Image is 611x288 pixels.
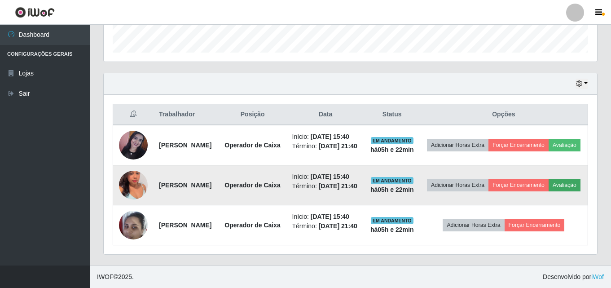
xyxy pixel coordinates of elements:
[224,222,281,229] strong: Operador de Caixa
[154,104,219,125] th: Trabalhador
[311,213,349,220] time: [DATE] 15:40
[371,217,413,224] span: EM ANDAMENTO
[365,104,420,125] th: Status
[119,131,148,160] img: 1752499690681.jpeg
[427,179,488,191] button: Adicionar Horas Extra
[420,104,588,125] th: Opções
[159,222,211,229] strong: [PERSON_NAME]
[488,179,549,191] button: Forçar Encerramento
[488,139,549,151] button: Forçar Encerramento
[311,133,349,140] time: [DATE] 15:40
[119,206,148,244] img: 1658953242663.jpeg
[549,139,580,151] button: Avaliação
[292,142,359,151] li: Término:
[15,7,55,18] img: CoreUI Logo
[224,182,281,189] strong: Operador de Caixa
[427,139,488,151] button: Adicionar Horas Extra
[159,182,211,189] strong: [PERSON_NAME]
[119,160,148,211] img: 1705542022444.jpeg
[443,219,504,231] button: Adicionar Horas Extra
[319,222,357,230] time: [DATE] 21:40
[224,142,281,149] strong: Operador de Caixa
[292,132,359,142] li: Início:
[370,186,414,193] strong: há 05 h e 22 min
[591,273,604,280] a: iWof
[292,172,359,182] li: Início:
[319,142,357,150] time: [DATE] 21:40
[543,272,604,282] span: Desenvolvido por
[371,137,413,144] span: EM ANDAMENTO
[287,104,365,125] th: Data
[219,104,287,125] th: Posição
[319,182,357,190] time: [DATE] 21:40
[97,273,114,280] span: IWOF
[371,177,413,184] span: EM ANDAMENTO
[159,142,211,149] strong: [PERSON_NAME]
[292,182,359,191] li: Término:
[97,272,134,282] span: © 2025 .
[311,173,349,180] time: [DATE] 15:40
[505,219,565,231] button: Forçar Encerramento
[370,146,414,153] strong: há 05 h e 22 min
[549,179,580,191] button: Avaliação
[292,212,359,222] li: Início:
[292,222,359,231] li: Término:
[370,226,414,233] strong: há 05 h e 22 min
